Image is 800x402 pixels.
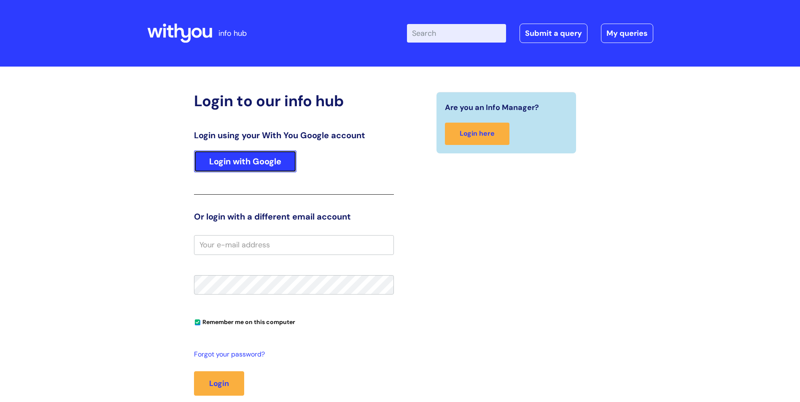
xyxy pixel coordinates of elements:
input: Your e-mail address [194,235,394,255]
input: Search [407,24,506,43]
label: Remember me on this computer [194,316,295,326]
p: info hub [218,27,247,40]
a: Submit a query [520,24,587,43]
input: Remember me on this computer [195,320,200,325]
a: My queries [601,24,653,43]
h3: Login using your With You Google account [194,130,394,140]
a: Forgot your password? [194,348,390,361]
span: Are you an Info Manager? [445,101,539,114]
h3: Or login with a different email account [194,212,394,222]
div: You can uncheck this option if you're logging in from a shared device [194,315,394,328]
h2: Login to our info hub [194,92,394,110]
a: Login with Google [194,150,296,172]
a: Login here [445,123,509,145]
button: Login [194,371,244,396]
